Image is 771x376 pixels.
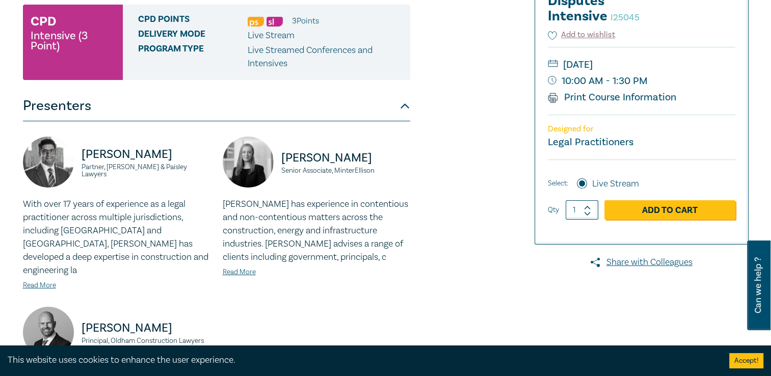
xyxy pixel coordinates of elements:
small: 10:00 AM - 1:30 PM [548,73,735,89]
small: [DATE] [548,57,735,73]
p: Live Streamed Conferences and Intensives [248,44,403,70]
h3: CPD [31,12,56,31]
label: Qty [548,204,559,216]
p: [PERSON_NAME] [82,320,210,336]
small: Principal, Oldham Construction Lawyers [82,337,210,344]
button: Add to wishlist [548,29,616,41]
input: 1 [566,200,598,220]
a: Read More [23,281,56,290]
img: https://s3.ap-southeast-2.amazonaws.com/leo-cussen-store-production-content/Contacts/Kerry%20Ioul... [23,137,74,187]
a: Read More [223,267,256,277]
button: Accept cookies [729,353,763,368]
small: Legal Practitioners [548,136,633,149]
span: Program type [138,44,248,70]
small: Partner, [PERSON_NAME] & Paisley Lawyers [82,164,210,178]
span: Can we help ? [753,247,763,324]
span: Delivery Mode [138,29,248,42]
label: Live Stream [592,177,639,191]
span: Live Stream [248,30,295,41]
span: CPD Points [138,14,248,28]
a: Add to Cart [604,200,735,220]
img: https://s3.ap-southeast-2.amazonaws.com/leo-cussen-store-production-content/Contacts/Isobel%20Car... [223,137,274,187]
p: Designed for [548,124,735,134]
small: I25045 [610,12,640,23]
p: With over 17 years of experience as a legal practitioner across multiple jurisdictions, including... [23,198,210,277]
a: Print Course Information [548,91,677,104]
p: [PERSON_NAME] [281,150,410,166]
img: https://s3.ap-southeast-2.amazonaws.com/leo-cussen-store-production-content/Contacts/Daniel%20Old... [23,307,74,358]
small: Senior Associate, MinterEllison [281,167,410,174]
small: Intensive (3 Point) [31,31,115,51]
img: Substantive Law [267,17,283,26]
a: Share with Colleagues [535,256,749,269]
span: Select: [548,178,568,189]
p: [PERSON_NAME] [82,146,210,163]
div: This website uses cookies to enhance the user experience. [8,354,714,367]
button: Presenters [23,91,410,121]
img: Professional Skills [248,17,264,26]
p: [PERSON_NAME] has experience in contentious and non-contentious matters across the construction, ... [223,198,410,264]
li: 3 Point s [292,14,319,28]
